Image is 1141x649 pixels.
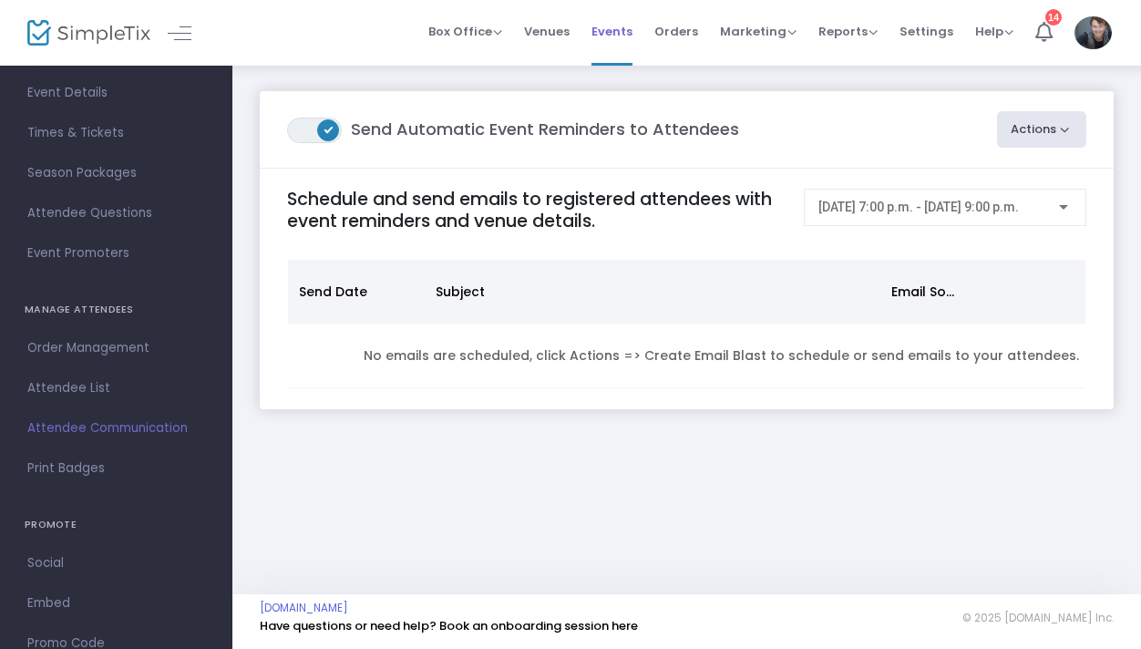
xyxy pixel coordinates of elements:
a: [DOMAIN_NAME] [260,601,348,615]
span: Event Promoters [27,242,205,265]
span: Times & Tickets [27,121,205,145]
span: Marketing [720,23,797,40]
th: Subject [425,260,880,324]
span: Print Badges [27,457,205,480]
span: Season Packages [27,161,205,185]
span: Box Office [428,23,502,40]
span: Orders [654,8,698,55]
span: Attendee Questions [27,201,205,225]
span: Order Management [27,336,205,360]
th: Send Date [288,260,425,324]
h4: PROMOTE [25,507,208,543]
h4: MANAGE ATTENDEES [25,292,208,328]
h4: Schedule and send emails to registered attendees with event reminders and venue details. [287,189,786,232]
span: Venues [524,8,570,55]
span: Attendee Communication [27,417,205,440]
a: Have questions or need help? Book an onboarding session here [260,617,638,634]
span: ON [324,124,334,133]
span: [DATE] 7:00 p.m. - [DATE] 9:00 p.m. [818,200,1019,214]
span: Attendee List [27,376,205,400]
m-panel-title: Send Automatic Event Reminders to Attendees [287,117,739,143]
span: Embed [27,592,205,615]
span: Social [27,551,205,575]
div: Data table [288,260,1085,388]
span: Reports [818,23,878,40]
span: © 2025 [DOMAIN_NAME] Inc. [962,611,1114,625]
span: Help [975,23,1013,40]
th: Email Source [880,260,971,324]
span: Events [591,8,632,55]
div: 14 [1045,9,1062,26]
span: Settings [899,8,953,55]
button: Actions [997,111,1087,148]
span: Event Details [27,81,205,105]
